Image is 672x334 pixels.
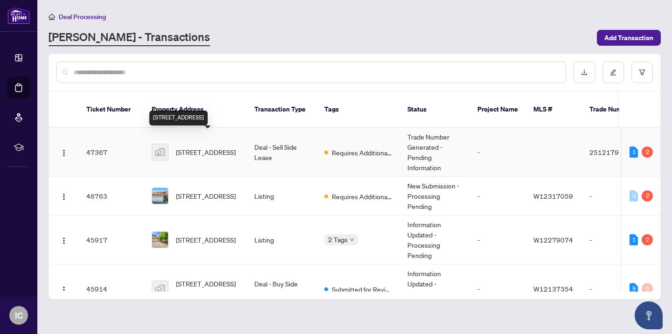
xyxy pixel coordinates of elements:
img: thumbnail-img [152,144,168,160]
span: Deal Processing [59,13,106,21]
th: Property Address [144,91,247,128]
td: Listing [247,216,317,264]
span: IC [15,309,23,322]
span: 2 Tags [328,234,348,245]
th: Status [400,91,470,128]
td: Information Updated - Processing Pending [400,216,470,264]
img: Logo [60,237,68,244]
span: home [49,14,55,20]
span: [STREET_ADDRESS] [176,191,236,201]
td: - [470,264,526,313]
div: 2 [642,234,653,245]
button: Add Transaction [597,30,661,46]
button: filter [631,62,653,83]
div: 2 [642,190,653,202]
img: Logo [60,149,68,157]
td: Trade Number Generated - Pending Information [400,128,470,177]
td: - [470,216,526,264]
td: New Submission - Processing Pending [400,177,470,216]
div: 1 [630,146,638,158]
span: down [350,237,354,242]
td: Deal - Sell Side Lease [247,128,317,177]
a: [PERSON_NAME] - Transactions [49,29,210,46]
th: Trade Number [582,91,647,128]
div: 0 [630,190,638,202]
td: Listing [247,177,317,216]
span: [STREET_ADDRESS] [176,147,236,157]
button: download [574,62,595,83]
button: Logo [56,145,71,160]
button: Logo [56,188,71,203]
td: - [582,177,647,216]
td: 47367 [79,128,144,177]
th: MLS # [526,91,582,128]
img: thumbnail-img [152,281,168,297]
span: Requires Additional Docs [332,191,392,202]
img: thumbnail-img [152,188,168,204]
td: - [470,128,526,177]
span: W12279074 [533,236,573,244]
td: 46763 [79,177,144,216]
td: 45917 [79,216,144,264]
div: 1 [630,234,638,245]
td: 2512179 [582,128,647,177]
span: [STREET_ADDRESS][PERSON_NAME] [176,278,239,299]
th: Project Name [470,91,526,128]
span: Submitted for Review [332,284,392,294]
button: Logo [56,232,71,247]
img: logo [7,7,30,24]
td: - [582,264,647,313]
span: Requires Additional Docs [332,147,392,158]
td: - [470,177,526,216]
th: Ticket Number [79,91,144,128]
th: Tags [317,91,400,128]
button: Open asap [635,301,663,329]
span: W12317059 [533,192,573,200]
span: filter [639,69,645,76]
td: Information Updated - Processing Pending [400,264,470,313]
th: Transaction Type [247,91,317,128]
div: 0 [642,283,653,294]
img: Logo [60,193,68,201]
td: - [582,216,647,264]
span: Add Transaction [604,30,653,45]
span: edit [610,69,616,76]
td: Deal - Buy Side Sale [247,264,317,313]
button: edit [602,62,624,83]
span: W12137354 [533,285,573,293]
div: 2 [642,146,653,158]
td: 45914 [79,264,144,313]
div: 9 [630,283,638,294]
button: Logo [56,281,71,296]
img: Logo [60,286,68,293]
span: [STREET_ADDRESS] [176,235,236,245]
div: [STREET_ADDRESS] [149,111,208,125]
span: download [581,69,588,76]
img: thumbnail-img [152,232,168,248]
